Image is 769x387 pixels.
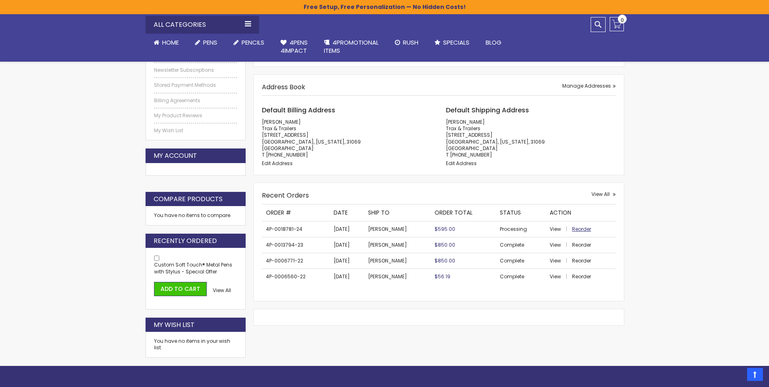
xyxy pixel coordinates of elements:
a: 0 [610,17,624,31]
a: 4Pens4impact [272,34,316,60]
span: Blog [486,38,501,47]
a: Blog [478,34,510,52]
a: View All [591,191,616,198]
td: [DATE] [330,221,364,237]
span: Default Shipping Address [446,105,529,115]
a: Home [146,34,187,52]
td: Processing [496,221,546,237]
a: Rush [387,34,426,52]
span: Rush [403,38,418,47]
a: My Product Reviews [154,112,238,119]
span: 4PROMOTIONAL ITEMS [324,38,379,55]
a: View [550,241,571,248]
td: [PERSON_NAME] [364,269,431,285]
span: View [550,273,561,280]
span: View [550,257,561,264]
span: Pencils [242,38,264,47]
a: Billing Agreements [154,97,238,104]
strong: Recently Ordered [154,236,217,245]
strong: Address Book [262,82,305,92]
strong: Recent Orders [262,191,309,200]
a: Edit Address [446,160,477,167]
td: [DATE] [330,237,364,253]
span: 0 [621,16,624,24]
div: All Categories [146,16,259,34]
th: Action [546,204,616,221]
span: $850.00 [435,257,455,264]
a: Reorder [572,273,591,280]
span: Home [162,38,179,47]
span: Specials [443,38,469,47]
span: View [550,241,561,248]
td: [PERSON_NAME] [364,253,431,269]
strong: My Wish List [154,320,195,329]
td: [DATE] [330,269,364,285]
a: View All [213,287,231,294]
a: [PHONE_NUMBER] [266,151,308,158]
a: Pencils [225,34,272,52]
span: Pens [203,38,217,47]
a: Specials [426,34,478,52]
span: View [550,226,561,232]
a: View [550,226,571,232]
td: 4P-0013794-23 [262,237,330,253]
a: Pens [187,34,225,52]
td: [PERSON_NAME] [364,237,431,253]
a: 4PROMOTIONALITEMS [316,34,387,60]
span: View All [213,287,231,294]
span: Add to Cart [161,285,200,293]
span: Default Billing Address [262,105,335,115]
span: $56.19 [435,273,450,280]
td: Complete [496,269,546,285]
a: Stored Payment Methods [154,82,238,88]
th: Date [330,204,364,221]
td: [PERSON_NAME] [364,221,431,237]
td: Complete [496,253,546,269]
td: 4P-0006560-22 [262,269,330,285]
span: 4Pens 4impact [281,38,308,55]
span: Manage Addresses [562,82,611,89]
button: Add to Cart [154,282,207,296]
a: Manage Addresses [562,83,616,89]
address: [PERSON_NAME] Trax & Trailers [STREET_ADDRESS] [GEOGRAPHIC_DATA], [US_STATE], 31069 [GEOGRAPHIC_D... [262,119,432,158]
a: Top [747,368,763,381]
a: View [550,273,571,280]
a: Reorder [572,257,591,264]
th: Order Total [431,204,496,221]
div: You have no items in your wish list. [154,338,238,351]
a: Newsletter Subscriptions [154,67,238,73]
th: Order # [262,204,330,221]
strong: Compare Products [154,195,223,204]
span: View All [591,191,610,198]
a: My Wish List [154,127,238,134]
a: Custom Soft Touch® Metal Pens with Stylus - Special Offer [154,261,232,275]
strong: My Account [154,151,197,160]
a: View [550,257,571,264]
a: [PHONE_NUMBER] [450,151,492,158]
span: $595.00 [435,226,455,232]
td: 4P-0018781-24 [262,221,330,237]
address: [PERSON_NAME] Trax & Trailers [STREET_ADDRESS] [GEOGRAPHIC_DATA], [US_STATE], 31069 [GEOGRAPHIC_D... [446,119,616,158]
div: You have no items to compare. [146,206,246,225]
td: [DATE] [330,253,364,269]
span: $850.00 [435,241,455,248]
a: Reorder [572,241,591,248]
td: 4P-0006771-22 [262,253,330,269]
a: Edit Address [262,160,293,167]
a: Reorder [572,226,591,232]
th: Status [496,204,546,221]
td: Complete [496,237,546,253]
th: Ship To [364,204,431,221]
